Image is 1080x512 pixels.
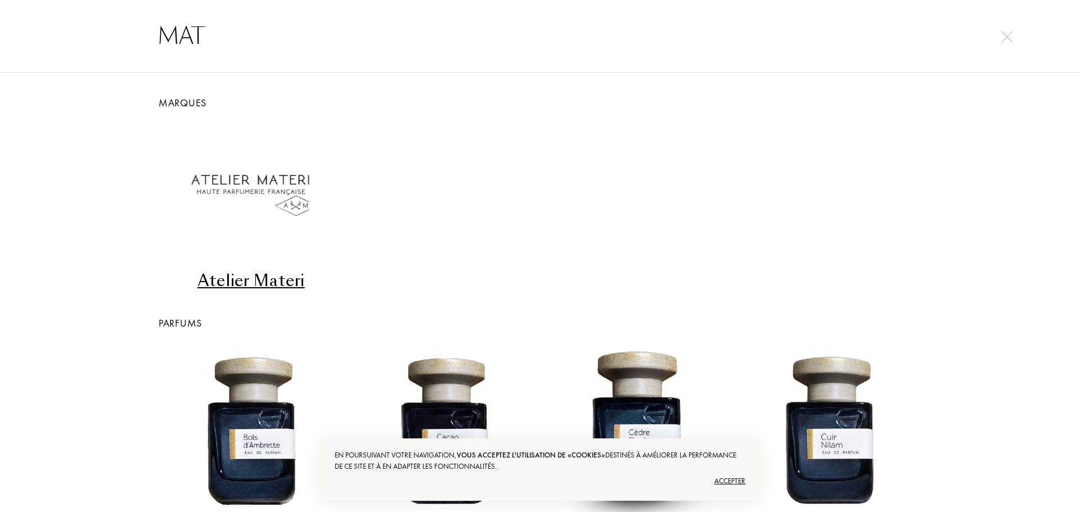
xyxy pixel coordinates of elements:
span: vous acceptez l'utilisation de «cookies» [457,450,605,460]
img: Atelier Materi [187,127,316,256]
a: Atelier MateriAtelier Materi [155,110,348,293]
img: cross.svg [1001,31,1013,43]
div: En poursuivant votre navigation, destinés à améliorer la performance de ce site et à en adapter l... [335,450,745,472]
input: Rechercher [135,19,945,53]
div: Atelier Materi [159,270,343,292]
div: Parfums [146,315,934,330]
div: Accepter [335,472,745,490]
div: Marques [146,95,934,110]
